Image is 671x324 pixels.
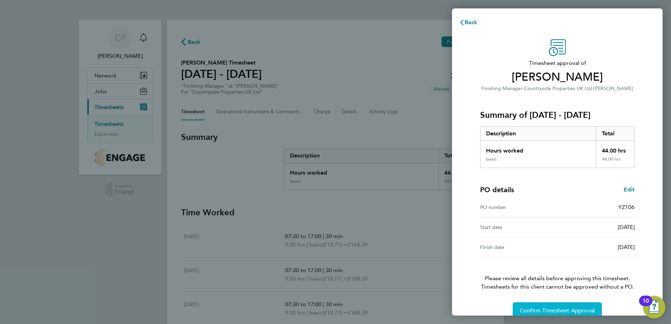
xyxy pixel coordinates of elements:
[480,185,514,195] h4: PO details
[480,127,596,141] div: Description
[452,15,485,29] button: Back
[596,156,635,168] div: 44.00 hrs
[624,186,635,193] span: Edit
[618,204,635,210] span: YZ106
[513,302,602,319] button: Confirm Timesheet Approval
[593,86,633,92] span: [PERSON_NAME]
[592,86,593,92] span: ·
[472,257,643,291] p: Please review all details before approving this timesheet.
[480,203,557,211] div: PO number
[643,301,649,310] div: 10
[486,156,497,162] div: basic
[481,86,523,92] span: Finishing Manager
[480,109,635,121] h3: Summary of [DATE] - [DATE]
[643,296,665,318] button: Open Resource Center, 10 new notifications
[480,223,557,231] div: Start date
[523,86,524,92] span: ·
[480,126,635,168] div: Summary of 18 - 24 Aug 2025
[557,223,635,231] div: [DATE]
[557,243,635,251] div: [DATE]
[465,19,478,26] span: Back
[480,59,635,67] span: Timesheet approval of
[520,307,595,314] span: Confirm Timesheet Approval
[480,243,557,251] div: Finish date
[596,127,635,141] div: Total
[524,86,592,92] span: Countryside Properties UK Ltd
[624,185,635,194] a: Edit
[480,141,596,156] div: Hours worked
[596,141,635,156] div: 44.00 hrs
[472,283,643,291] span: Timesheets for this client cannot be approved without a PO.
[480,70,635,84] span: [PERSON_NAME]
